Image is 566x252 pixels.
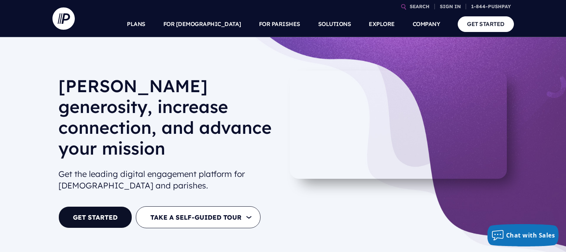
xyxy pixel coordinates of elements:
a: FOR PARISHES [259,11,300,37]
a: PLANS [127,11,146,37]
a: GET STARTED [458,16,514,32]
a: SOLUTIONS [318,11,351,37]
h2: Get the leading digital engagement platform for [DEMOGRAPHIC_DATA] and parishes. [58,165,277,194]
button: Chat with Sales [487,224,559,246]
button: TAKE A SELF-GUIDED TOUR [136,206,260,228]
h1: [PERSON_NAME] generosity, increase connection, and advance your mission [58,75,277,165]
a: EXPLORE [369,11,395,37]
a: COMPANY [413,11,440,37]
a: FOR [DEMOGRAPHIC_DATA] [163,11,241,37]
a: GET STARTED [58,206,132,228]
span: Chat with Sales [506,231,555,239]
